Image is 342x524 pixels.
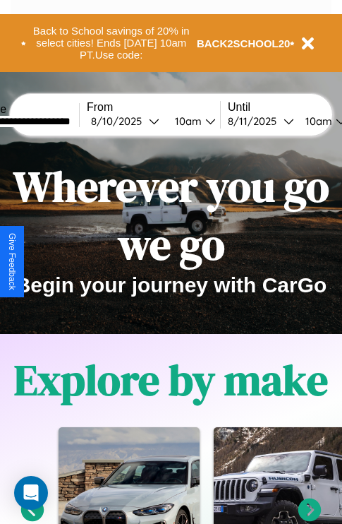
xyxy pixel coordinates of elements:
h1: Explore by make [14,351,328,409]
div: Open Intercom Messenger [14,476,48,510]
button: 8/10/2025 [87,114,164,129]
div: Give Feedback [7,233,17,290]
button: Back to School savings of 20% in select cities! Ends [DATE] 10am PT.Use code: [26,21,197,65]
div: 8 / 11 / 2025 [228,114,283,128]
div: 10am [298,114,336,128]
div: 10am [168,114,205,128]
div: 8 / 10 / 2025 [91,114,149,128]
button: 10am [164,114,220,129]
b: BACK2SCHOOL20 [197,37,291,49]
label: From [87,101,220,114]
